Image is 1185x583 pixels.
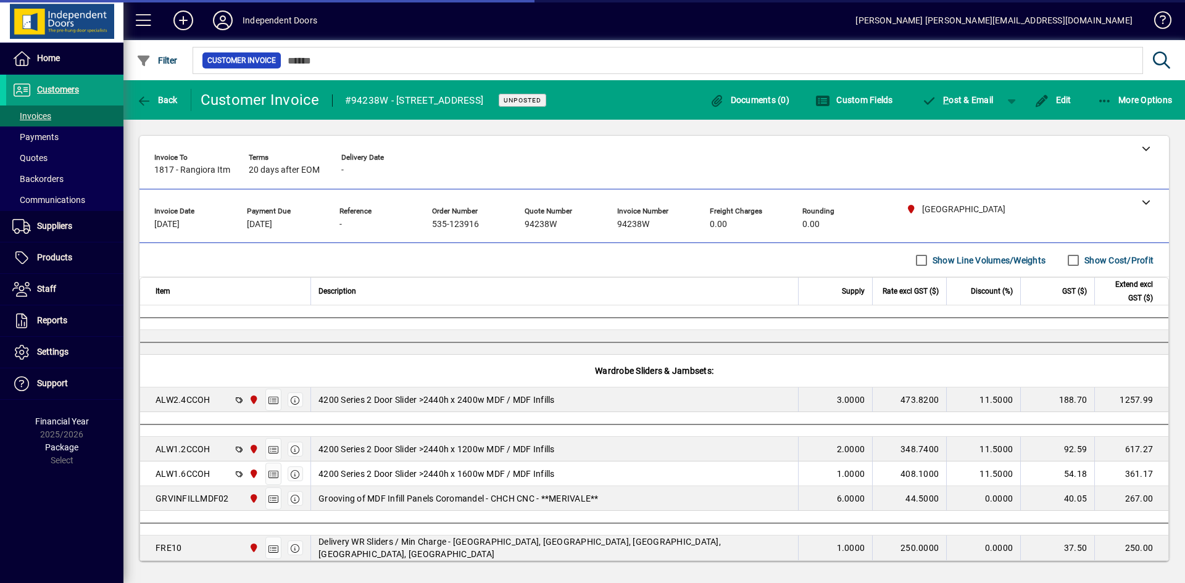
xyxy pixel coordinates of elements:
div: Wardrobe Sliders & Jambsets: [140,355,1168,387]
div: 408.1000 [880,468,939,480]
button: Back [133,89,181,111]
button: Edit [1031,89,1075,111]
span: Customer Invoice [207,54,276,67]
td: 92.59 [1020,437,1094,461]
div: [PERSON_NAME] [PERSON_NAME][EMAIL_ADDRESS][DOMAIN_NAME] [855,10,1133,30]
a: Settings [6,337,123,368]
span: Christchurch [246,541,260,555]
span: P [943,95,949,105]
span: Communications [12,195,85,205]
span: Documents (0) [709,95,789,105]
a: Home [6,43,123,74]
div: Customer Invoice [201,90,320,110]
span: Support [37,378,68,388]
button: Post & Email [916,89,1000,111]
td: 617.27 [1094,437,1168,461]
a: Knowledge Base [1145,2,1170,43]
td: 267.00 [1094,486,1168,511]
span: Staff [37,284,56,294]
div: #94238W - [STREET_ADDRESS] [345,91,484,110]
div: FRE10 [156,542,181,554]
span: 94238W [525,220,557,229]
span: 2.0000 [837,443,865,455]
span: Christchurch [246,492,260,505]
td: 188.70 [1020,387,1094,412]
span: 0.00 [710,220,727,229]
span: 535-123916 [432,220,479,229]
div: 250.0000 [880,542,939,554]
span: Edit [1034,95,1071,105]
span: Christchurch [246,393,260,407]
span: 94238W [617,220,649,229]
span: [DATE] [247,220,272,229]
span: Christchurch [246,442,260,456]
span: More Options [1097,95,1173,105]
span: Quotes [12,153,48,163]
a: Products [6,242,123,273]
span: Financial Year [35,416,89,426]
td: 40.05 [1020,486,1094,511]
button: Filter [133,49,181,72]
td: 11.5000 [946,437,1020,461]
span: Discount (%) [971,284,1013,298]
button: Profile [203,9,243,31]
span: 0.00 [802,220,820,229]
span: Home [37,53,60,63]
a: Suppliers [6,211,123,242]
button: Custom Fields [812,89,896,111]
span: Christchurch [246,467,260,481]
td: 0.0000 [946,535,1020,561]
td: 37.50 [1020,535,1094,561]
span: Delivery WR Sliders / Min Charge - [GEOGRAPHIC_DATA], [GEOGRAPHIC_DATA], [GEOGRAPHIC_DATA], [GEOG... [318,535,791,560]
span: Grooving of MDF Infill Panels Coromandel - CHCH CNC - **MERIVALE** [318,492,599,505]
a: Reports [6,305,123,336]
span: Reports [37,315,67,325]
span: - [341,165,344,175]
a: Support [6,368,123,399]
span: Suppliers [37,221,72,231]
a: Payments [6,126,123,147]
span: Item [156,284,170,298]
span: Supply [842,284,865,298]
a: Staff [6,274,123,305]
a: Communications [6,189,123,210]
span: Package [45,442,78,452]
span: 6.0000 [837,492,865,505]
button: Documents (0) [706,89,792,111]
label: Show Line Volumes/Weights [930,254,1046,267]
span: Extend excl GST ($) [1102,278,1153,305]
span: 4200 Series 2 Door Slider >2440h x 1600w MDF / MDF Infills [318,468,555,480]
span: 1.0000 [837,468,865,480]
div: Independent Doors [243,10,317,30]
span: Filter [136,56,178,65]
div: ALW1.6CCOH [156,468,210,480]
a: Backorders [6,168,123,189]
label: Show Cost/Profit [1082,254,1154,267]
td: 1257.99 [1094,387,1168,412]
span: GST ($) [1062,284,1087,298]
span: Description [318,284,356,298]
div: ALW1.2CCOH [156,443,210,455]
span: Invoices [12,111,51,121]
span: Custom Fields [815,95,893,105]
span: Unposted [504,96,541,104]
span: Products [37,252,72,262]
div: 348.7400 [880,443,939,455]
span: [DATE] [154,220,180,229]
div: 44.5000 [880,492,939,505]
span: Backorders [12,174,64,184]
span: Rate excl GST ($) [883,284,939,298]
td: 250.00 [1094,535,1168,561]
td: 361.17 [1094,461,1168,486]
span: 4200 Series 2 Door Slider >2440h x 1200w MDF / MDF Infills [318,443,555,455]
button: More Options [1094,89,1176,111]
span: 1817 - Rangiora Itm [154,165,230,175]
span: 3.0000 [837,394,865,406]
span: ost & Email [922,95,994,105]
span: - [339,220,342,229]
span: 4200 Series 2 Door Slider >2440h x 2400w MDF / MDF Infills [318,394,555,406]
td: 54.18 [1020,461,1094,486]
span: 1.0000 [837,542,865,554]
span: Payments [12,132,59,142]
div: 473.8200 [880,394,939,406]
